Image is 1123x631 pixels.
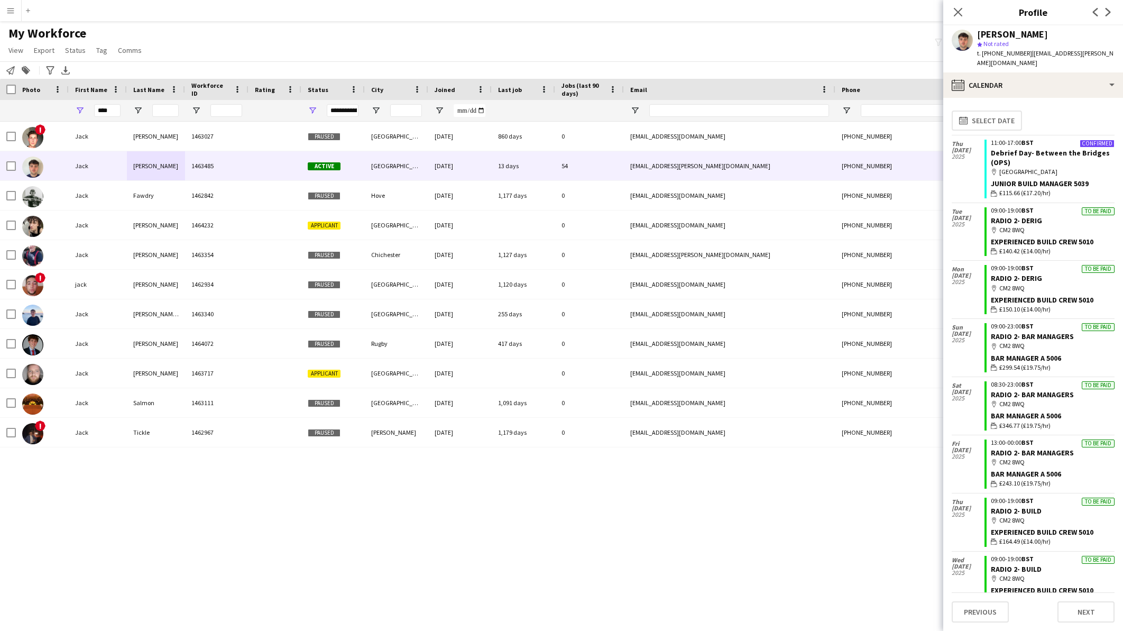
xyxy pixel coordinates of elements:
input: Last Name Filter Input [152,104,179,117]
h3: Profile [943,5,1123,19]
span: Workforce ID [191,81,229,97]
div: 1,177 days [492,181,555,210]
input: Phone Filter Input [861,104,964,117]
span: BST [1021,380,1034,388]
div: Salmon [127,388,185,417]
div: To be paid [1082,556,1115,564]
div: [PHONE_NUMBER] [835,329,971,358]
div: Jack [69,418,127,447]
img: Jack Colbourn [22,157,43,178]
app-action-btn: Advanced filters [44,64,57,77]
div: [DATE] [428,299,492,328]
div: Jack [69,329,127,358]
span: Fri [952,441,984,447]
div: Bar Manager A 5006 [991,411,1115,420]
div: [EMAIL_ADDRESS][DOMAIN_NAME] [624,299,835,328]
div: Junior Build Manager 5039 [991,179,1115,188]
span: £346.77 (£19.75/hr) [999,421,1051,431]
div: [PERSON_NAME] [365,418,428,447]
div: Bar Manager A 5006 [991,353,1115,363]
input: Email Filter Input [649,104,829,117]
div: Jack [69,211,127,240]
span: [DATE] [952,563,984,570]
span: Status [65,45,86,55]
button: Previous [952,601,1009,623]
div: [DATE] [428,240,492,269]
div: 1,120 days [492,270,555,299]
div: [DATE] [428,418,492,447]
div: Experienced Build Crew 5010 [991,586,1115,595]
div: 0 [555,181,624,210]
div: 0 [555,359,624,388]
div: Fawdry [127,181,185,210]
div: [PHONE_NUMBER] [835,122,971,151]
span: 2025 [952,511,984,518]
span: BST [1021,206,1034,214]
button: Open Filter Menu [630,106,640,115]
a: RADIO 2- DERIG [991,273,1042,283]
button: Open Filter Menu [308,106,317,115]
button: Open Filter Menu [133,106,143,115]
span: Email [630,86,647,94]
span: 2025 [952,395,984,401]
span: Sun [952,324,984,331]
div: Jack [69,359,127,388]
span: [DATE] [952,272,984,279]
a: RADIO 2- BUILD [991,564,1042,574]
a: Status [61,43,90,57]
span: BST [1021,264,1034,272]
span: My Workforce [8,25,86,41]
div: 1463111 [185,388,248,417]
div: 1464232 [185,211,248,240]
div: [DATE] [428,270,492,299]
div: 255 days [492,299,555,328]
div: [PHONE_NUMBER] [835,299,971,328]
span: Export [34,45,54,55]
span: 2025 [952,153,984,160]
div: 1464072 [185,329,248,358]
div: [PERSON_NAME] [127,151,185,180]
span: Applicant [308,222,340,230]
div: CM2 8WQ [991,225,1115,235]
span: ! [35,420,45,431]
div: [EMAIL_ADDRESS][DOMAIN_NAME] [624,359,835,388]
div: [GEOGRAPHIC_DATA] [365,151,428,180]
div: [GEOGRAPHIC_DATA] [365,359,428,388]
span: [DATE] [952,215,984,221]
div: 1,127 days [492,240,555,269]
div: To be paid [1082,498,1115,506]
a: View [4,43,27,57]
span: Jobs (last 90 days) [561,81,605,97]
span: t. [PHONE_NUMBER] [977,49,1032,57]
a: RADIO 2- BUILD [991,506,1042,516]
span: 2025 [952,570,984,576]
span: Sat [952,382,984,389]
div: [EMAIL_ADDRESS][DOMAIN_NAME] [624,211,835,240]
div: [PHONE_NUMBER] [835,270,971,299]
div: 1463717 [185,359,248,388]
div: [PHONE_NUMBER] [835,388,971,417]
div: [PHONE_NUMBER] [835,359,971,388]
span: [DATE] [952,447,984,453]
input: Joined Filter Input [454,104,485,117]
span: Paused [308,340,340,348]
img: jack hawkins [22,275,43,296]
div: Confirmed [1080,140,1115,148]
div: [DATE] [428,122,492,151]
span: Thu [952,499,984,505]
div: [EMAIL_ADDRESS][DOMAIN_NAME] [624,181,835,210]
div: Hove [365,181,428,210]
img: Jack Parker [22,364,43,385]
span: Active [308,162,340,170]
div: Jack [69,240,127,269]
span: ! [35,272,45,283]
div: 860 days [492,122,555,151]
span: Comms [118,45,142,55]
div: 0 [555,388,624,417]
div: 13 days [492,151,555,180]
span: BST [1021,555,1034,563]
span: BST [1021,438,1034,446]
div: [GEOGRAPHIC_DATA] [365,122,428,151]
div: Experienced Build Crew 5010 [991,527,1115,537]
div: Jack [69,181,127,210]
